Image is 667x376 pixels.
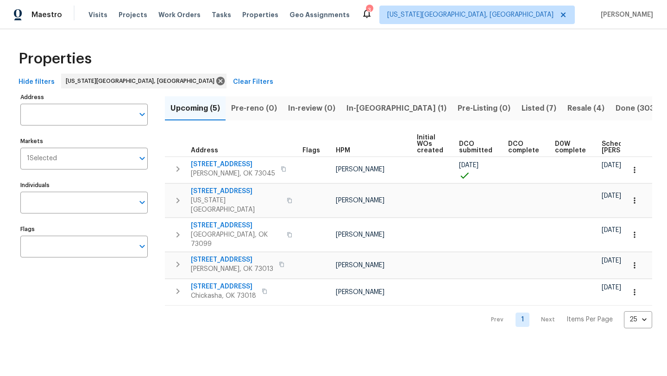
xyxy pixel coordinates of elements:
span: Properties [19,54,92,63]
div: 3 [366,6,372,15]
a: Goto page 1 [516,313,529,327]
span: Tasks [212,12,231,18]
span: In-review (0) [288,102,335,115]
span: [US_STATE][GEOGRAPHIC_DATA] [191,196,281,214]
span: Maestro [31,10,62,19]
span: [DATE] [602,257,621,264]
span: [PERSON_NAME], OK 73045 [191,169,275,178]
button: Open [136,240,149,253]
span: Geo Assignments [289,10,350,19]
span: Upcoming (5) [170,102,220,115]
div: 25 [624,307,652,332]
span: Projects [119,10,147,19]
span: [STREET_ADDRESS] [191,187,281,196]
label: Address [20,94,148,100]
span: Initial WOs created [417,134,443,154]
span: 1 Selected [27,155,57,163]
span: [DATE] [602,227,621,233]
span: [STREET_ADDRESS] [191,255,273,264]
span: [PERSON_NAME] [336,166,384,173]
span: [GEOGRAPHIC_DATA], OK 73099 [191,230,281,249]
label: Flags [20,226,148,232]
span: Address [191,147,218,154]
span: Clear Filters [233,76,273,88]
span: [PERSON_NAME] [336,289,384,295]
button: Hide filters [15,74,58,91]
label: Markets [20,138,148,144]
span: [PERSON_NAME], OK 73013 [191,264,273,274]
span: [STREET_ADDRESS] [191,221,281,230]
span: D0W complete [555,141,586,154]
span: [PERSON_NAME] [597,10,653,19]
div: [US_STATE][GEOGRAPHIC_DATA], [GEOGRAPHIC_DATA] [61,74,227,88]
span: Hide filters [19,76,55,88]
span: DCO complete [508,141,539,154]
button: Open [136,108,149,121]
label: Individuals [20,182,148,188]
span: [PERSON_NAME] [336,232,384,238]
span: Scheduled [PERSON_NAME] [602,141,654,154]
span: Pre-Listing (0) [458,102,510,115]
span: Flags [302,147,320,154]
p: Items Per Page [566,315,613,324]
span: [PERSON_NAME] [336,262,384,269]
span: [DATE] [459,162,478,169]
nav: Pagination Navigation [482,311,652,328]
span: [DATE] [602,193,621,199]
span: Properties [242,10,278,19]
span: Listed (7) [522,102,556,115]
span: [PERSON_NAME] [336,197,384,204]
span: DCO submitted [459,141,492,154]
span: Work Orders [158,10,201,19]
span: In-[GEOGRAPHIC_DATA] (1) [346,102,447,115]
button: Open [136,196,149,209]
span: [STREET_ADDRESS] [191,160,275,169]
button: Open [136,152,149,165]
span: [US_STATE][GEOGRAPHIC_DATA], [GEOGRAPHIC_DATA] [387,10,554,19]
span: Visits [88,10,107,19]
span: Resale (4) [567,102,604,115]
span: Done (303) [616,102,657,115]
span: [STREET_ADDRESS] [191,282,256,291]
span: [DATE] [602,284,621,291]
span: [DATE] [602,162,621,169]
button: Clear Filters [229,74,277,91]
span: Pre-reno (0) [231,102,277,115]
span: Chickasha, OK 73018 [191,291,256,301]
span: HPM [336,147,350,154]
span: [US_STATE][GEOGRAPHIC_DATA], [GEOGRAPHIC_DATA] [66,76,218,86]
